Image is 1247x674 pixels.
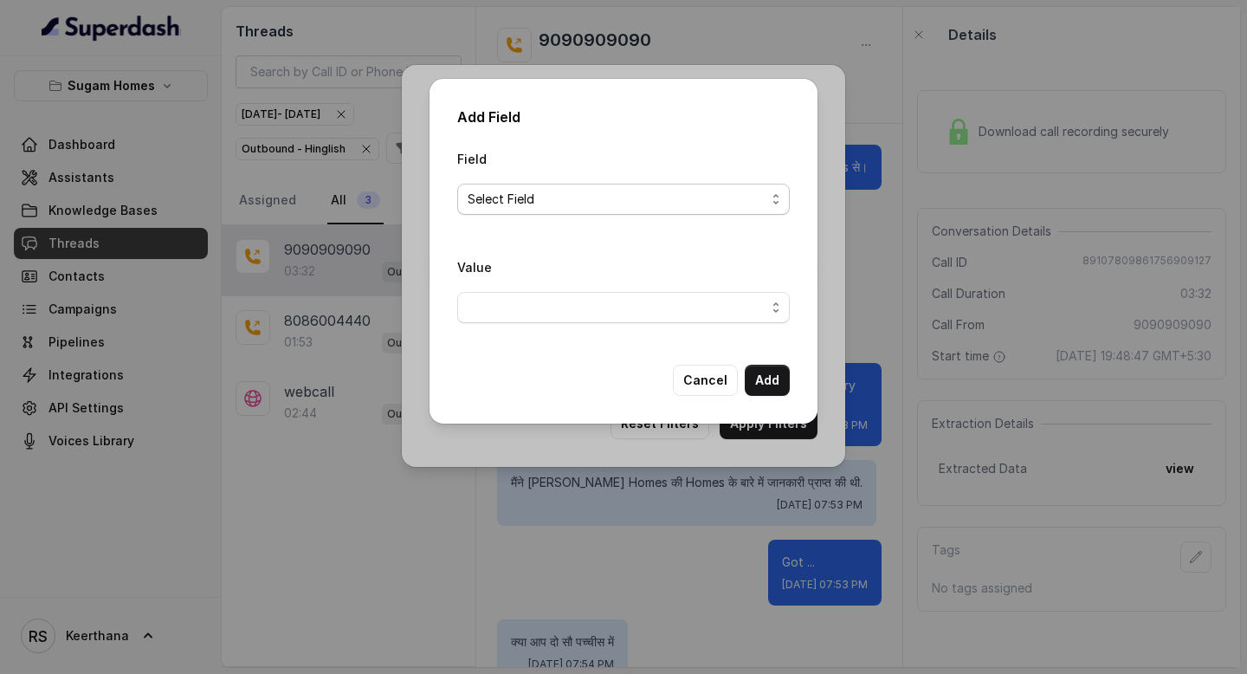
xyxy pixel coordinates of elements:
[745,365,790,396] button: Add
[457,260,492,275] label: Value
[468,189,766,210] span: Select Field
[673,365,738,396] button: Cancel
[457,107,790,127] h2: Add Field
[457,152,487,166] label: Field
[457,184,790,215] button: Select Field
